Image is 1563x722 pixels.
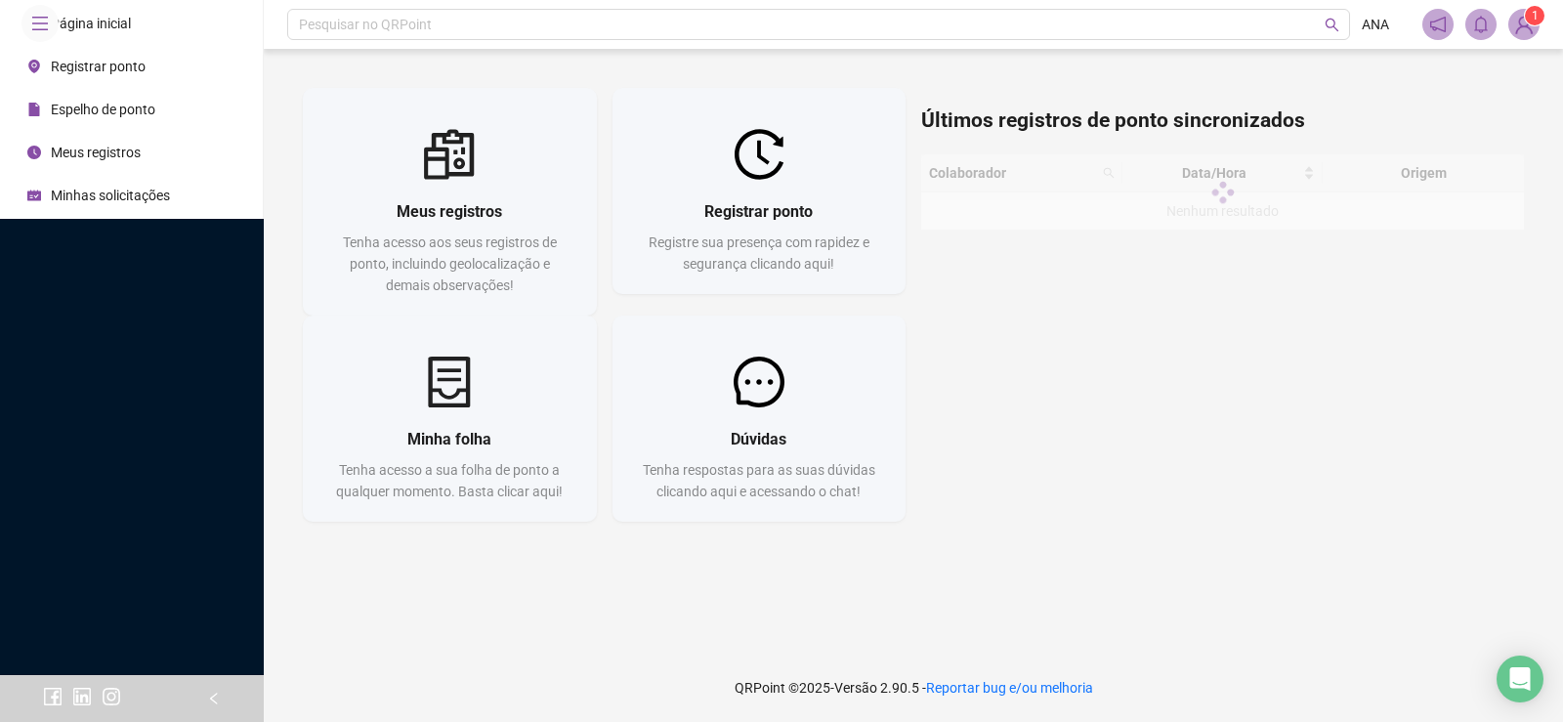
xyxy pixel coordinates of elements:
[1509,10,1539,39] img: 63966
[72,687,92,706] span: linkedin
[51,188,170,203] span: Minhas solicitações
[731,430,786,448] span: Dúvidas
[1525,6,1544,25] sup: Atualize o seu contato no menu Meus Dados
[303,316,597,522] a: Minha folhaTenha acesso a sua folha de ponto a qualquer momento. Basta clicar aqui!
[343,234,557,293] span: Tenha acesso aos seus registros de ponto, incluindo geolocalização e demais observações!
[1497,656,1543,702] div: Open Intercom Messenger
[27,60,41,73] span: environment
[926,680,1093,696] span: Reportar bug e/ou melhoria
[649,234,869,272] span: Registre sua presença com rapidez e segurança clicando aqui!
[397,202,502,221] span: Meus registros
[1325,18,1339,32] span: search
[921,108,1305,132] span: Últimos registros de ponto sincronizados
[704,202,813,221] span: Registrar ponto
[102,687,121,706] span: instagram
[27,103,41,116] span: file
[264,654,1563,722] footer: QRPoint © 2025 - 2.90.5 -
[613,316,907,522] a: DúvidasTenha respostas para as suas dúvidas clicando aqui e acessando o chat!
[207,692,221,705] span: left
[31,15,49,32] span: menu
[27,189,41,202] span: schedule
[1472,16,1490,33] span: bell
[336,462,563,499] span: Tenha acesso a sua folha de ponto a qualquer momento. Basta clicar aqui!
[834,680,877,696] span: Versão
[51,145,141,160] span: Meus registros
[643,462,875,499] span: Tenha respostas para as suas dúvidas clicando aqui e acessando o chat!
[613,88,907,294] a: Registrar pontoRegistre sua presença com rapidez e segurança clicando aqui!
[51,102,155,117] span: Espelho de ponto
[27,146,41,159] span: clock-circle
[1429,16,1447,33] span: notification
[407,430,491,448] span: Minha folha
[43,687,63,706] span: facebook
[1532,9,1539,22] span: 1
[51,16,131,31] span: Página inicial
[303,88,597,316] a: Meus registrosTenha acesso aos seus registros de ponto, incluindo geolocalização e demais observa...
[51,59,146,74] span: Registrar ponto
[1362,14,1389,35] span: ANA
